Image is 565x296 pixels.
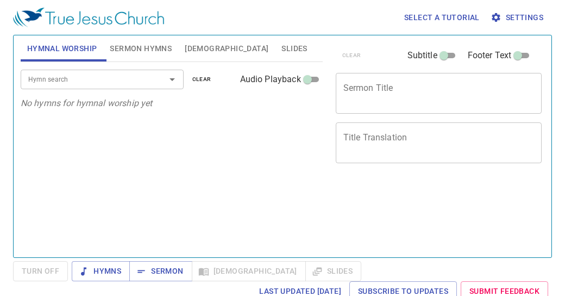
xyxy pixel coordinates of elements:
[400,8,484,28] button: Select a tutorial
[21,98,153,108] i: No hymns for hymnal worship yet
[240,73,301,86] span: Audio Playback
[13,8,164,27] img: True Jesus Church
[138,264,183,278] span: Sermon
[185,42,268,55] span: [DEMOGRAPHIC_DATA]
[186,73,218,86] button: clear
[493,11,543,24] span: Settings
[192,75,211,84] span: clear
[72,261,130,281] button: Hymns
[331,175,502,263] iframe: from-child
[468,49,512,62] span: Footer Text
[488,8,548,28] button: Settings
[404,11,480,24] span: Select a tutorial
[129,261,192,281] button: Sermon
[165,72,180,87] button: Open
[27,42,97,55] span: Hymnal Worship
[80,264,121,278] span: Hymns
[110,42,172,55] span: Sermon Hymns
[407,49,437,62] span: Subtitle
[281,42,307,55] span: Slides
